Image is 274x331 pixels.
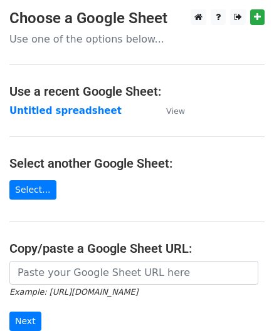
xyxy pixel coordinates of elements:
h3: Choose a Google Sheet [9,9,265,28]
input: Next [9,312,41,331]
h4: Select another Google Sheet: [9,156,265,171]
p: Use one of the options below... [9,33,265,46]
h4: Use a recent Google Sheet: [9,84,265,99]
a: Select... [9,180,56,200]
small: Example: [URL][DOMAIN_NAME] [9,287,138,297]
small: View [166,106,185,116]
input: Paste your Google Sheet URL here [9,261,258,285]
h4: Copy/paste a Google Sheet URL: [9,241,265,256]
a: Untitled spreadsheet [9,105,122,116]
a: View [154,105,185,116]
